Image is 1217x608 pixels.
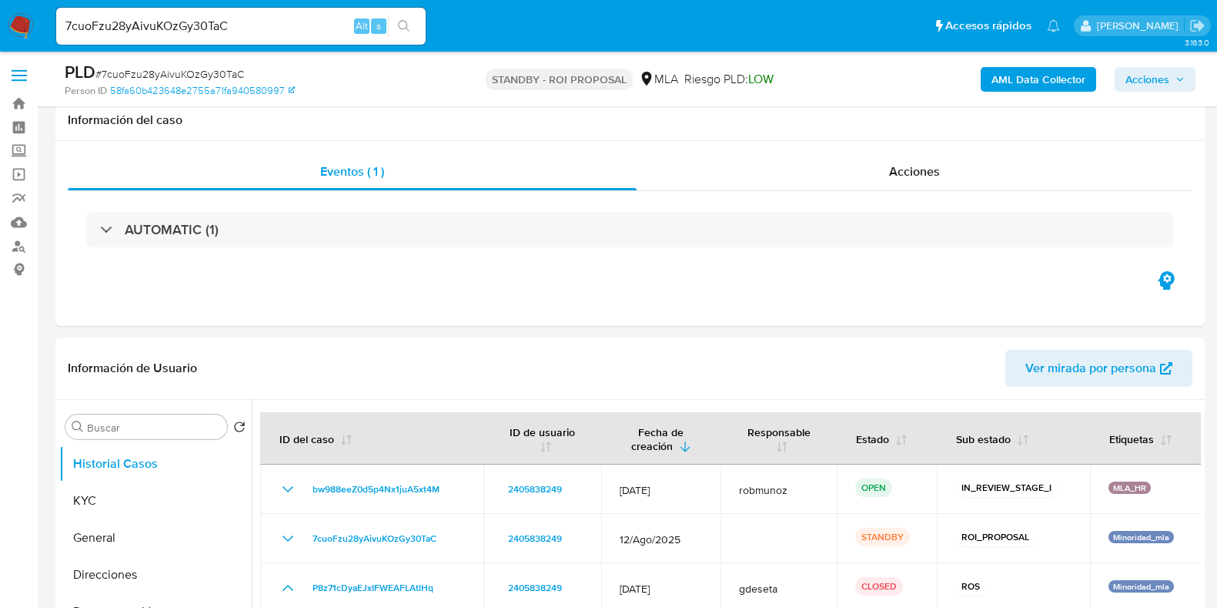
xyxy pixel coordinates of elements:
[1115,67,1195,92] button: Acciones
[1125,67,1169,92] span: Acciones
[376,18,381,33] span: s
[59,445,252,482] button: Historial Casos
[125,221,219,238] h3: AUTOMATIC (1)
[639,71,678,88] div: MLA
[1047,19,1060,32] a: Notificaciones
[87,421,221,435] input: Buscar
[59,556,252,593] button: Direcciones
[1189,18,1205,34] a: Salir
[991,67,1085,92] b: AML Data Collector
[95,66,244,82] span: # 7cuoFzu28yAivuKOzGy30TaC
[110,84,295,98] a: 58fa60b423648e2755a71fa940580997
[1025,350,1156,387] span: Ver mirada por persona
[981,67,1096,92] button: AML Data Collector
[684,71,774,88] span: Riesgo PLD:
[233,421,246,438] button: Volver al orden por defecto
[748,70,774,88] span: LOW
[68,113,1192,128] h1: Información del caso
[889,163,940,180] span: Acciones
[486,69,633,90] p: STANDBY - ROI PROPOSAL
[56,16,426,36] input: Buscar usuario o caso...
[59,482,252,519] button: KYC
[86,212,1174,247] div: AUTOMATIC (1)
[65,59,95,84] b: PLD
[1005,350,1192,387] button: Ver mirada por persona
[1097,18,1184,33] p: julieta.rodriguez@mercadolibre.com
[945,18,1031,34] span: Accesos rápidos
[356,18,368,33] span: Alt
[59,519,252,556] button: General
[388,15,420,37] button: search-icon
[72,421,84,433] button: Buscar
[68,361,197,376] h1: Información de Usuario
[320,163,384,180] span: Eventos ( 1 )
[65,84,107,98] b: Person ID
